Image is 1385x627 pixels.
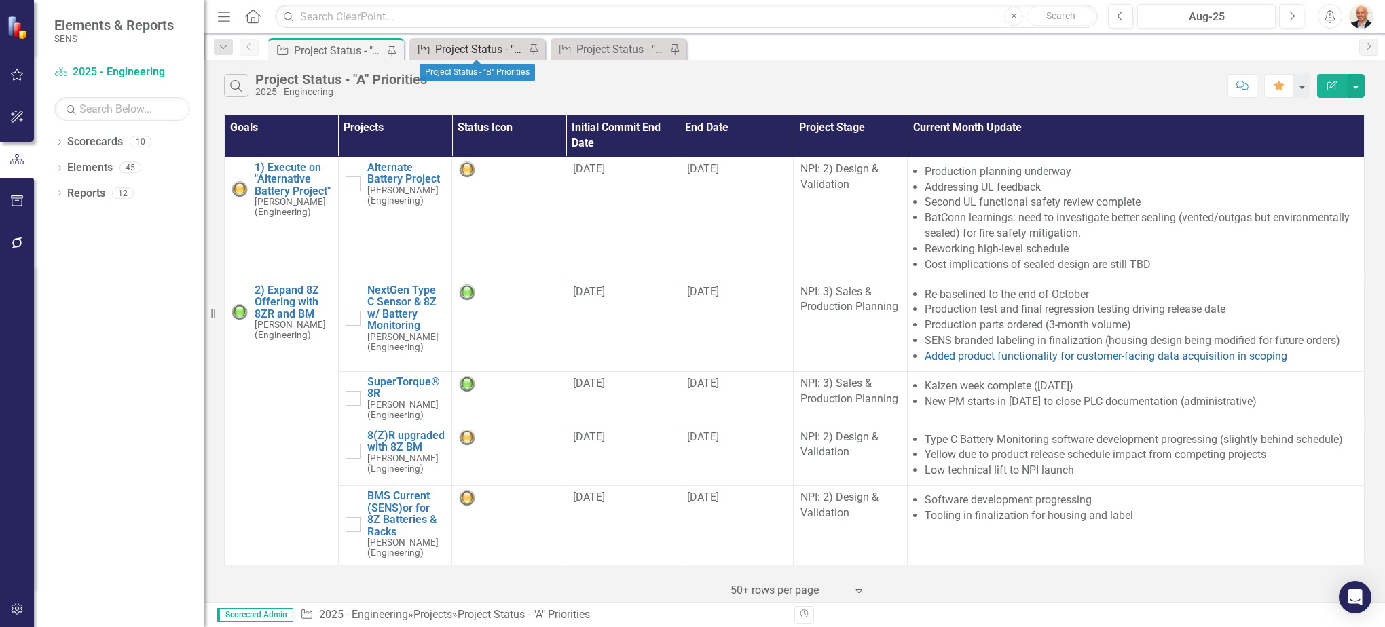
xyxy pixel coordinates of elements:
[794,280,908,371] td: Double-Click to Edit
[680,425,794,486] td: Double-Click to Edit
[680,371,794,425] td: Double-Click to Edit
[338,486,452,563] td: Double-Click to Edit Right Click for Context Menu
[925,318,1357,333] li: Production parts ordered (3-month volume)
[687,430,719,443] span: [DATE]
[54,64,190,80] a: 2025 - Engineering
[255,72,427,87] div: Project Status - "A" Priorities
[275,5,1098,28] input: Search ClearPoint...
[908,157,1365,280] td: Double-Click to Edit
[338,280,452,371] td: Double-Click to Edit Right Click for Context Menu
[573,430,605,443] span: [DATE]
[338,157,452,280] td: Double-Click to Edit Right Click for Context Menu
[367,284,445,332] a: NextGen Type C Sensor & 8Z w/ Battery Monitoring
[925,394,1357,410] li: New PM starts in [DATE] to close PLC documentation (administrative)
[338,371,452,425] td: Double-Click to Edit Right Click for Context Menu
[459,430,475,446] img: Yellow: At Risk/Needs Attention
[459,376,475,392] img: Green: On Track
[67,186,105,202] a: Reports
[925,508,1357,524] li: Tooling in finalization for housing and label
[908,371,1365,425] td: Double-Click to Edit
[1142,9,1271,25] div: Aug-25
[435,41,525,58] div: Project Status - "B" Priorities
[119,162,141,174] div: 45
[925,257,1357,273] li: Cost implications of sealed design are still TBD
[554,41,666,58] a: Project Status - "C" Priorities
[232,304,248,320] img: Green: On Track
[566,425,680,486] td: Double-Click to Edit
[255,87,427,97] div: 2025 - Engineering
[1137,4,1276,28] button: Aug-25
[458,608,590,621] div: Project Status - "A" Priorities
[452,425,566,486] td: Double-Click to Edit
[800,430,879,459] span: NPI: 2) Design & Validation
[908,280,1365,371] td: Double-Click to Edit
[1339,581,1371,613] div: Open Intercom Messenger
[367,161,445,185] a: Alternate Battery Project
[925,463,1357,478] li: Low technical lift to NPI launch
[925,164,1357,180] li: Production planning underway
[576,41,666,58] div: Project Status - "C" Priorities
[217,608,293,622] span: Scorecard Admin
[925,432,1357,448] li: Type C Battery Monitoring software development progressing (slightly behind schedule)
[566,280,680,371] td: Double-Click to Edit
[112,187,134,199] div: 12
[452,371,566,425] td: Double-Click to Edit
[319,608,408,621] a: 2025 - Engineering
[6,15,31,39] img: ClearPoint Strategy
[452,486,566,563] td: Double-Click to Edit
[225,280,339,563] td: Double-Click to Edit Right Click for Context Menu
[680,157,794,280] td: Double-Click to Edit
[130,136,151,148] div: 10
[232,181,248,197] img: Yellow: At Risk/Needs Attention
[452,280,566,371] td: Double-Click to Edit
[573,377,605,389] span: [DATE]
[54,97,190,121] input: Search Below...
[367,400,445,420] small: [PERSON_NAME] (Engineering)
[680,280,794,371] td: Double-Click to Edit
[255,320,331,340] small: [PERSON_NAME] (Engineering)
[925,493,1357,508] li: Software development progressing
[67,160,113,176] a: Elements
[800,377,898,405] span: NPI: 3) Sales & Production Planning
[1349,4,1373,28] img: Don Nohavec
[54,17,174,33] span: Elements & Reports
[294,42,384,59] div: Project Status - "A" Priorities
[908,425,1365,486] td: Double-Click to Edit
[925,195,1357,210] li: Second UL functional safety review complete
[573,285,605,298] span: [DATE]
[367,537,445,558] small: [PERSON_NAME] (Engineering)
[255,161,331,197] a: 1) Execute on "Alternative Battery Project"
[367,332,445,352] small: [PERSON_NAME] (Engineering)
[300,607,784,623] div: » »
[566,371,680,425] td: Double-Click to Edit
[800,162,879,191] span: NPI: 2) Design & Validation
[925,242,1357,257] li: Reworking high-level schedule
[925,333,1357,349] li: SENS branded labeling in finalization (housing design being modified for future orders)
[1046,10,1075,21] span: Search
[680,486,794,563] td: Double-Click to Edit
[367,430,445,453] a: 8(Z)R upgraded with 8Z BM
[459,490,475,506] img: Yellow: At Risk/Needs Attention
[367,490,445,537] a: BMS Current (SENS)or for 8Z Batteries & Racks
[800,491,879,519] span: NPI: 2) Design & Validation
[687,377,719,389] span: [DATE]
[687,285,719,298] span: [DATE]
[925,349,1287,362] span: Added product functionality for customer-facing data acquisition in scoping
[925,302,1357,318] li: Production test and final regression testing driving release date
[566,157,680,280] td: Double-Click to Edit
[1027,7,1094,26] button: Search
[255,197,331,217] small: [PERSON_NAME] (Engineering)
[54,33,174,44] small: SENS
[925,180,1357,195] li: Addressing UL feedback
[452,157,566,280] td: Double-Click to Edit
[413,41,525,58] a: Project Status - "B" Priorities
[800,285,898,313] span: NPI: 3) Sales & Production Planning
[794,371,908,425] td: Double-Click to Edit
[925,447,1357,463] li: Yellow due to product release schedule impact from competing projects
[459,284,475,301] img: Green: On Track
[925,210,1357,242] li: BatConn learnings: need to investigate better sealing (vented/outgas but environmentally sealed) ...
[925,379,1357,394] li: Kaizen week complete ([DATE])
[367,185,445,206] small: [PERSON_NAME] (Engineering)
[925,287,1357,303] li: Re-baselined to the end of October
